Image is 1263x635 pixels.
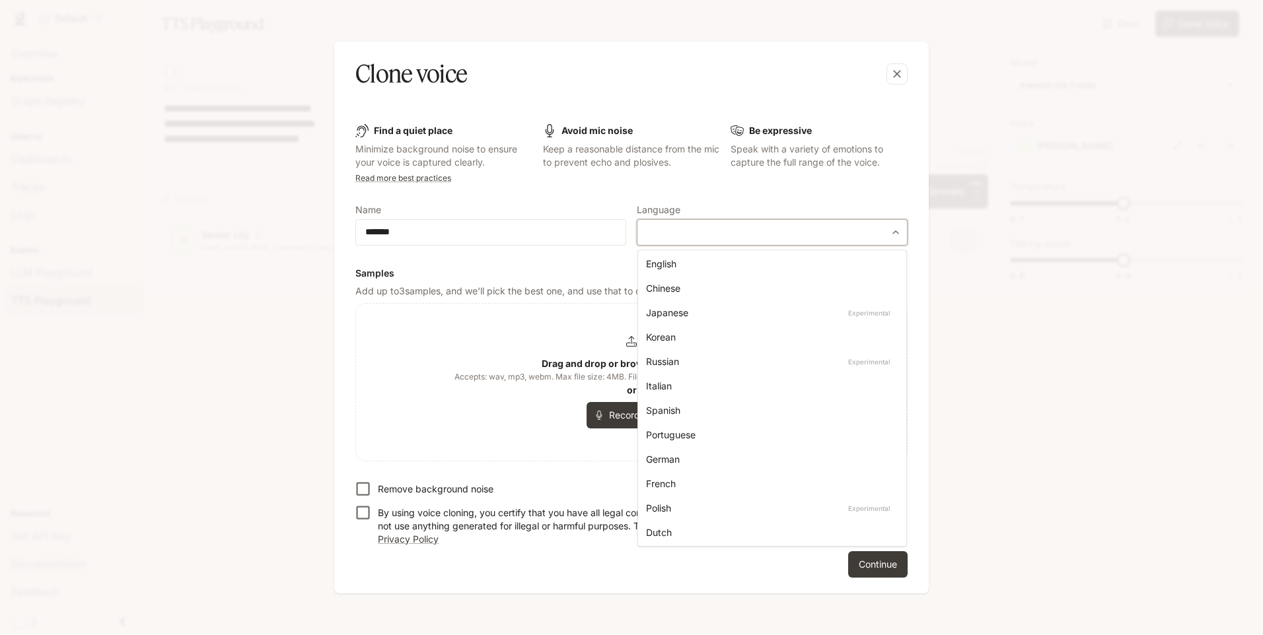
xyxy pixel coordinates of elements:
[646,306,893,319] div: Japanese
[646,477,893,490] div: French
[846,502,893,514] p: Experimental
[646,525,893,539] div: Dutch
[646,330,893,344] div: Korean
[646,403,893,417] div: Spanish
[646,281,893,295] div: Chinese
[646,452,893,466] div: German
[646,501,893,515] div: Polish
[846,307,893,319] p: Experimental
[646,428,893,442] div: Portuguese
[646,257,893,271] div: English
[646,379,893,393] div: Italian
[846,356,893,368] p: Experimental
[646,354,893,368] div: Russian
